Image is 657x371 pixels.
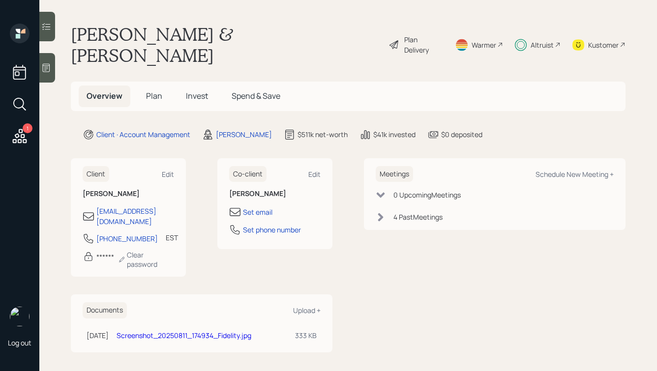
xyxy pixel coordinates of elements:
[186,90,208,101] span: Invest
[295,330,317,341] div: 333 KB
[96,129,190,140] div: Client · Account Management
[232,90,280,101] span: Spend & Save
[229,166,267,182] h6: Co-client
[393,190,461,200] div: 0 Upcoming Meeting s
[83,190,174,198] h6: [PERSON_NAME]
[96,233,158,244] div: [PHONE_NUMBER]
[376,166,413,182] h6: Meetings
[87,90,122,101] span: Overview
[87,330,109,341] div: [DATE]
[404,34,443,55] div: Plan Delivery
[536,170,614,179] div: Schedule New Meeting +
[162,170,174,179] div: Edit
[373,129,416,140] div: $41k invested
[83,302,127,318] h6: Documents
[23,123,32,133] div: 1
[293,306,321,315] div: Upload +
[393,212,443,222] div: 4 Past Meeting s
[531,40,554,50] div: Altruist
[118,250,174,269] div: Clear password
[588,40,619,50] div: Kustomer
[71,24,381,66] h1: [PERSON_NAME] & [PERSON_NAME]
[146,90,162,101] span: Plan
[96,206,174,227] div: [EMAIL_ADDRESS][DOMAIN_NAME]
[10,307,30,326] img: hunter_neumayer.jpg
[308,170,321,179] div: Edit
[472,40,496,50] div: Warmer
[216,129,272,140] div: [PERSON_NAME]
[83,166,109,182] h6: Client
[229,190,321,198] h6: [PERSON_NAME]
[166,232,178,243] div: EST
[298,129,348,140] div: $511k net-worth
[243,207,272,217] div: Set email
[8,338,31,347] div: Log out
[441,129,482,140] div: $0 deposited
[243,225,301,235] div: Set phone number
[117,331,251,340] a: Screenshot_20250811_174934_Fidelity.jpg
